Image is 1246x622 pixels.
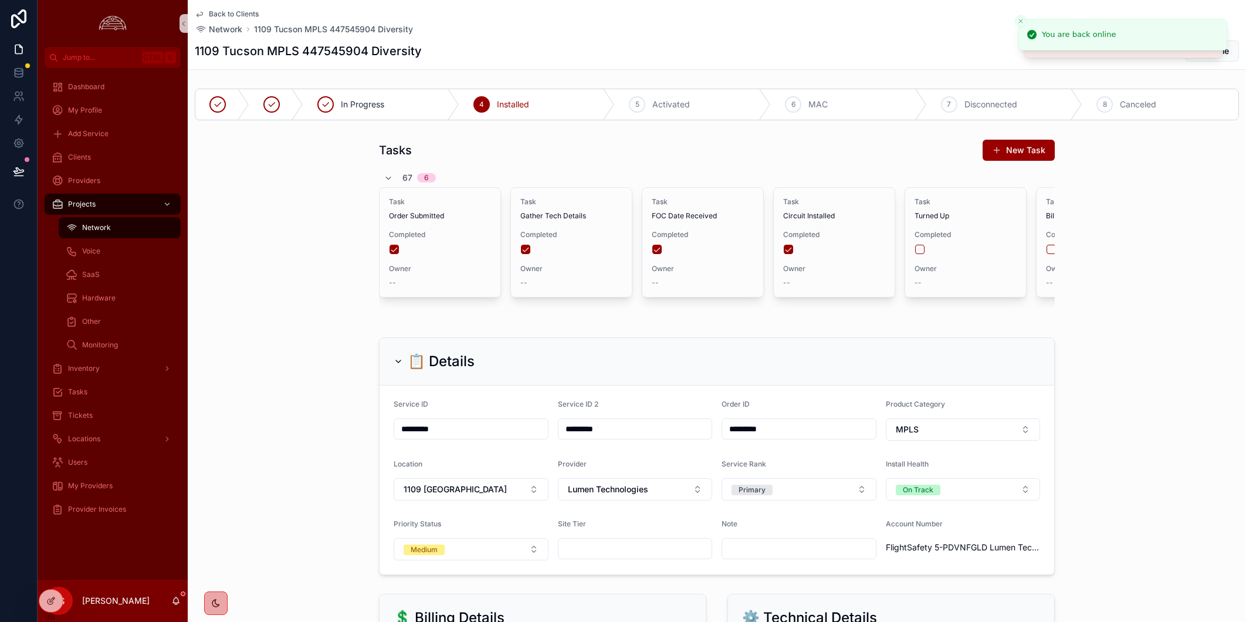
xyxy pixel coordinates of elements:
[45,170,181,191] a: Providers
[652,264,754,273] span: Owner
[209,9,259,19] span: Back to Clients
[341,99,384,110] span: In Progress
[520,230,622,239] span: Completed
[1103,100,1107,109] span: 8
[652,197,754,207] span: Task
[63,53,137,62] span: Jump to...
[783,211,885,221] span: Circuit Installed
[722,400,750,408] span: Order ID
[479,100,484,109] span: 4
[68,176,100,185] span: Providers
[808,99,828,110] span: MAC
[896,424,919,435] span: MPLS
[254,23,413,35] a: 1109 Tucson MPLS 447545904 Diversity
[1015,15,1027,27] button: Close toast
[38,68,188,535] div: scrollable content
[45,499,181,520] a: Provider Invoices
[68,129,109,138] span: Add Service
[389,197,491,207] span: Task
[389,211,491,221] span: Order Submitted
[195,9,259,19] a: Back to Clients
[45,405,181,426] a: Tickets
[45,358,181,379] a: Inventory
[652,211,754,221] span: FOC Date Received
[1042,29,1116,40] div: You are back online
[722,459,766,468] span: Service Rank
[1046,230,1148,239] span: Completed
[68,505,126,514] span: Provider Invoices
[45,47,181,68] button: Jump to...CtrlK
[59,311,181,332] a: Other
[886,418,1041,441] button: Select Button
[45,147,181,168] a: Clients
[1046,278,1053,288] span: --
[59,334,181,356] a: Monitoring
[903,485,933,495] div: On Track
[45,194,181,215] a: Projects
[520,264,622,273] span: Owner
[886,519,943,528] span: Account Number
[82,293,116,303] span: Hardware
[947,100,951,109] span: 7
[394,538,548,560] button: Select Button
[915,230,1017,239] span: Completed
[783,264,885,273] span: Owner
[424,173,429,182] div: 6
[1036,187,1158,298] a: TaskBilling VerifiedCompletedOwner--
[68,106,102,115] span: My Profile
[68,458,87,467] span: Users
[783,197,885,207] span: Task
[59,241,181,262] a: Voice
[82,246,100,256] span: Voice
[1120,99,1156,110] span: Canceled
[68,364,100,373] span: Inventory
[652,278,659,288] span: --
[45,452,181,473] a: Users
[45,428,181,449] a: Locations
[82,317,101,326] span: Other
[1046,264,1148,273] span: Owner
[520,211,622,221] span: Gather Tech Details
[82,223,111,232] span: Network
[915,211,1017,221] span: Turned Up
[964,99,1017,110] span: Disconnected
[404,484,507,495] span: 1109 [GEOGRAPHIC_DATA]
[394,400,428,408] span: Service ID
[642,187,764,298] a: TaskFOC Date ReceivedCompletedOwner--
[389,230,491,239] span: Completed
[59,288,181,309] a: Hardware
[379,142,412,158] h1: Tasks
[652,230,754,239] span: Completed
[45,381,181,403] a: Tasks
[558,478,713,501] button: Select Button
[209,23,242,35] span: Network
[45,76,181,97] a: Dashboard
[905,187,1027,298] a: TaskTurned UpCompletedOwner--
[983,140,1055,161] button: New Task
[520,278,527,288] span: --
[82,595,150,607] p: [PERSON_NAME]
[520,197,622,207] span: Task
[558,400,598,408] span: Service ID 2
[195,23,242,35] a: Network
[165,53,175,62] span: K
[394,519,441,528] span: Priority Status
[773,187,895,298] a: TaskCircuit InstalledCompletedOwner--
[568,484,648,495] span: Lumen Technologies
[45,123,181,144] a: Add Service
[652,99,690,110] span: Activated
[411,545,438,555] div: Medium
[408,352,475,371] h2: 📋 Details
[389,278,396,288] span: --
[82,270,100,279] span: SaaS
[82,340,118,350] span: Monitoring
[394,478,548,501] button: Select Button
[1046,197,1148,207] span: Task
[45,475,181,496] a: My Providers
[739,485,766,495] div: Primary
[68,411,93,420] span: Tickets
[59,264,181,285] a: SaaS
[635,100,639,109] span: 5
